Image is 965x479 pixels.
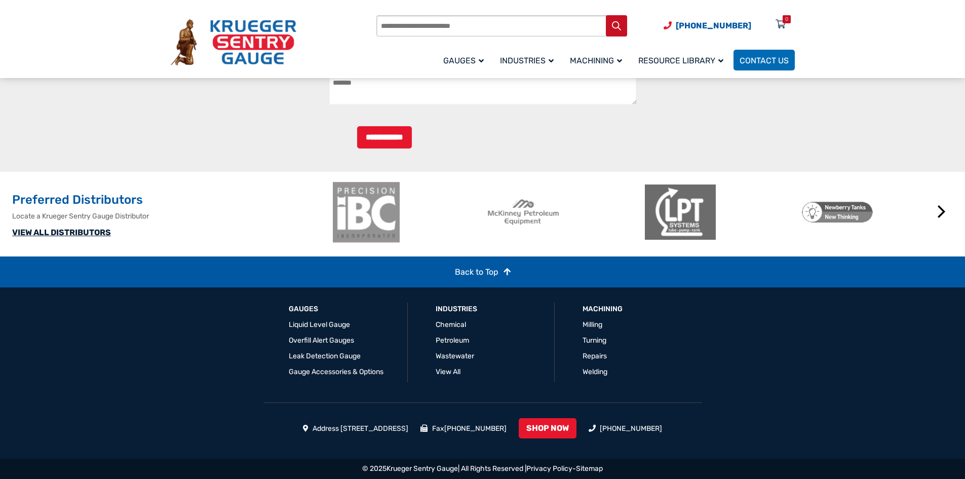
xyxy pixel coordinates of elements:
[576,464,603,473] a: Sitemap
[634,249,644,259] button: 2 of 2
[570,56,622,65] span: Machining
[12,211,326,222] p: Locate a Krueger Sentry Gauge Distributor
[436,336,469,345] a: Petroleum
[734,50,795,70] a: Contact Us
[583,304,623,314] a: Machining
[740,56,789,65] span: Contact Us
[488,182,559,243] img: McKinney Petroleum Equipment
[436,367,460,376] a: View All
[437,48,494,72] a: Gauges
[785,15,788,23] div: 0
[526,464,572,473] a: Privacy Policy
[583,352,607,360] a: Repairs
[619,249,629,259] button: 1 of 2
[420,423,507,434] li: Fax
[564,48,632,72] a: Machining
[649,249,660,259] button: 3 of 2
[638,56,723,65] span: Resource Library
[289,367,383,376] a: Gauge Accessories & Options
[583,336,606,345] a: Turning
[664,19,751,32] a: Phone Number (920) 434-8860
[436,320,466,329] a: Chemical
[12,192,326,208] h2: Preferred Distributors
[519,418,576,438] a: SHOP NOW
[583,367,607,376] a: Welding
[436,304,477,314] a: Industries
[932,202,952,222] button: Next
[289,336,354,345] a: Overfill Alert Gauges
[600,424,662,433] a: [PHONE_NUMBER]
[289,352,361,360] a: Leak Detection Gauge
[645,182,716,243] img: LPT
[331,182,402,243] img: ibc-logo
[171,19,296,66] img: Krueger Sentry Gauge
[500,56,554,65] span: Industries
[289,304,318,314] a: GAUGES
[632,48,734,72] a: Resource Library
[443,56,484,65] span: Gauges
[802,182,873,243] img: Newberry Tanks
[303,423,409,434] li: Address [STREET_ADDRESS]
[387,464,458,473] a: Krueger Sentry Gauge
[494,48,564,72] a: Industries
[676,21,751,30] span: [PHONE_NUMBER]
[436,352,474,360] a: Wastewater
[583,320,602,329] a: Milling
[289,320,350,329] a: Liquid Level Gauge
[12,228,111,237] a: VIEW ALL DISTRIBUTORS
